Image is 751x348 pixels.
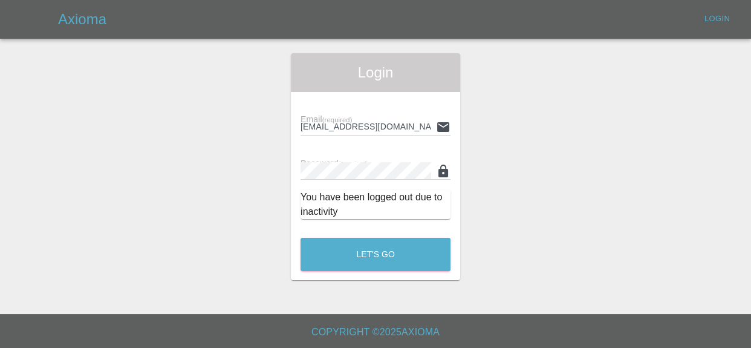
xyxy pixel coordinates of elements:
button: Let's Go [301,238,450,271]
h5: Axioma [58,10,106,29]
div: You have been logged out due to inactivity [301,190,450,219]
span: Email [301,114,352,124]
span: Password [301,159,368,168]
small: (required) [339,160,369,168]
a: Login [698,10,736,28]
h6: Copyright © 2025 Axioma [10,324,741,341]
small: (required) [322,116,353,123]
span: Login [301,63,450,82]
